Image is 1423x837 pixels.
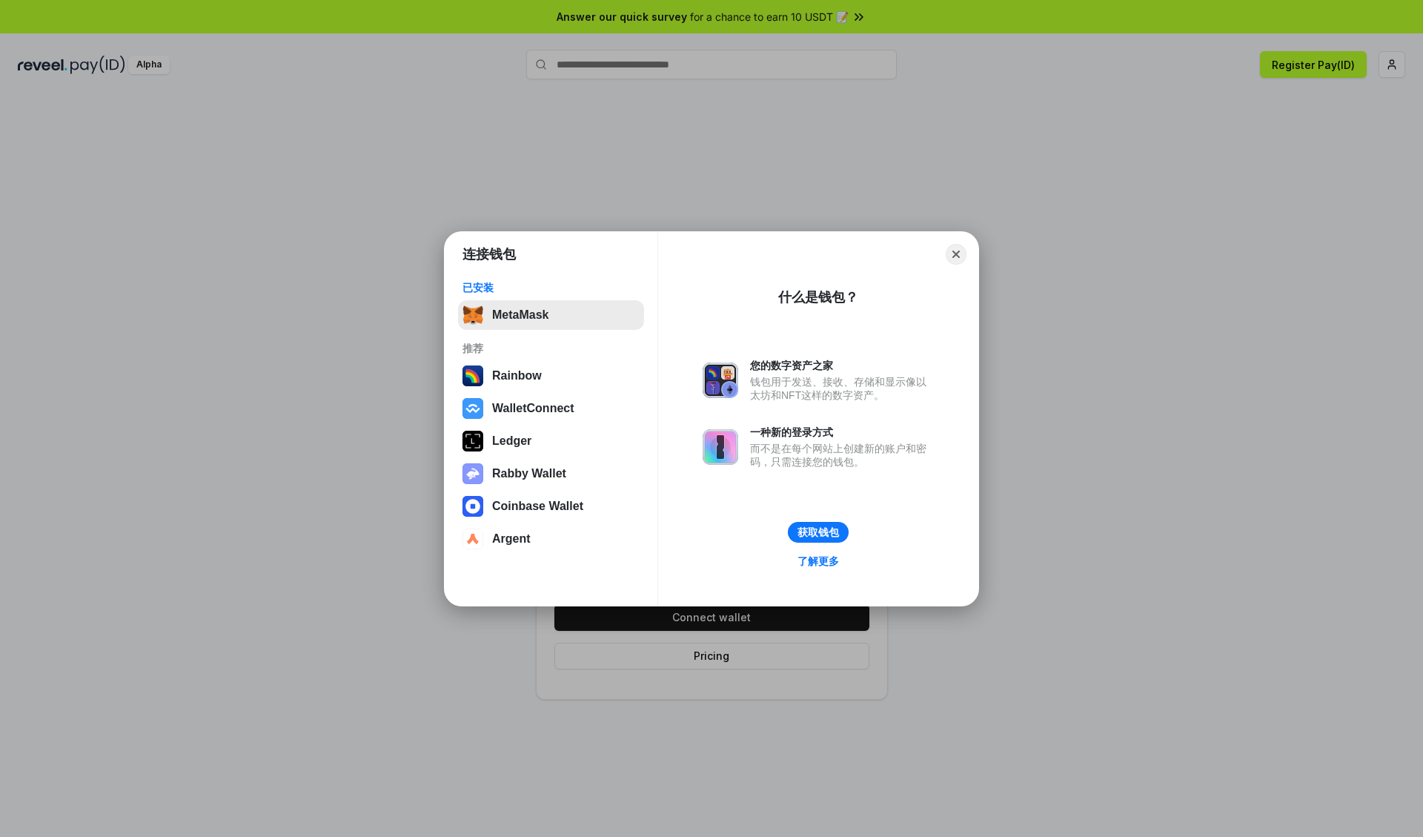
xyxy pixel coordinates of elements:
[789,552,848,571] a: 了解更多
[458,459,644,489] button: Rabby Wallet
[946,244,966,265] button: Close
[797,526,839,539] div: 获取钱包
[462,496,483,517] img: svg+xml,%3Csvg%20width%3D%2228%22%20height%3D%2228%22%20viewBox%3D%220%200%2028%2028%22%20fill%3D...
[778,288,858,306] div: 什么是钱包？
[458,394,644,423] button: WalletConnect
[492,434,531,448] div: Ledger
[750,426,934,439] div: 一种新的登录方式
[462,281,640,294] div: 已安装
[458,524,644,554] button: Argent
[492,369,542,383] div: Rainbow
[492,467,566,480] div: Rabby Wallet
[492,532,531,546] div: Argent
[492,308,548,322] div: MetaMask
[750,375,934,402] div: 钱包用于发送、接收、存储和显示像以太坊和NFT这样的数字资产。
[462,431,483,451] img: svg+xml,%3Csvg%20xmlns%3D%22http%3A%2F%2Fwww.w3.org%2F2000%2Fsvg%22%20width%3D%2228%22%20height%3...
[703,363,738,398] img: svg+xml,%3Csvg%20xmlns%3D%22http%3A%2F%2Fwww.w3.org%2F2000%2Fsvg%22%20fill%3D%22none%22%20viewBox...
[492,500,583,513] div: Coinbase Wallet
[462,529,483,549] img: svg+xml,%3Csvg%20width%3D%2228%22%20height%3D%2228%22%20viewBox%3D%220%200%2028%2028%22%20fill%3D...
[750,442,934,469] div: 而不是在每个网站上创建新的账户和密码，只需连接您的钱包。
[462,305,483,325] img: svg+xml,%3Csvg%20fill%3D%22none%22%20height%3D%2233%22%20viewBox%3D%220%200%2035%2033%22%20width%...
[788,522,849,543] button: 获取钱包
[458,492,644,521] button: Coinbase Wallet
[462,463,483,484] img: svg+xml,%3Csvg%20xmlns%3D%22http%3A%2F%2Fwww.w3.org%2F2000%2Fsvg%22%20fill%3D%22none%22%20viewBox...
[703,429,738,465] img: svg+xml,%3Csvg%20xmlns%3D%22http%3A%2F%2Fwww.w3.org%2F2000%2Fsvg%22%20fill%3D%22none%22%20viewBox...
[458,361,644,391] button: Rainbow
[462,365,483,386] img: svg+xml,%3Csvg%20width%3D%22120%22%20height%3D%22120%22%20viewBox%3D%220%200%20120%20120%22%20fil...
[797,555,839,568] div: 了解更多
[492,402,574,415] div: WalletConnect
[462,342,640,355] div: 推荐
[458,300,644,330] button: MetaMask
[750,359,934,372] div: 您的数字资产之家
[458,426,644,456] button: Ledger
[462,245,516,263] h1: 连接钱包
[462,398,483,419] img: svg+xml,%3Csvg%20width%3D%2228%22%20height%3D%2228%22%20viewBox%3D%220%200%2028%2028%22%20fill%3D...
